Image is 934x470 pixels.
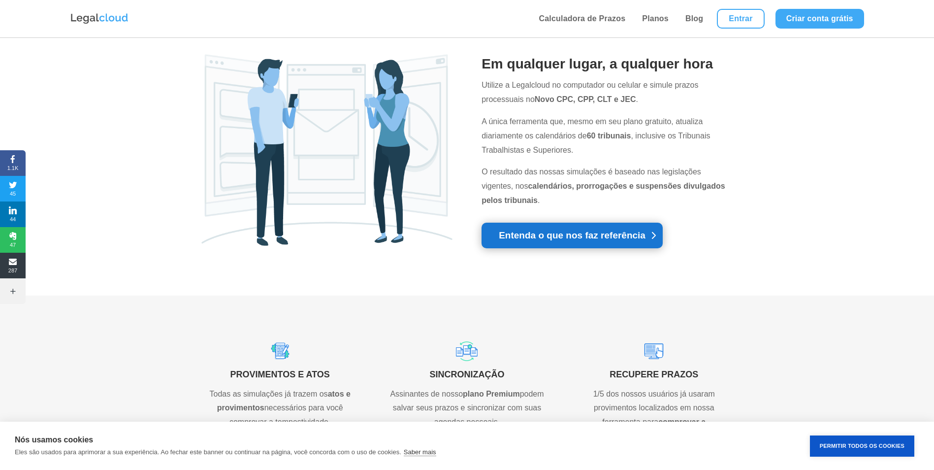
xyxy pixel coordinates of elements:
[482,78,733,115] p: Utilize a Legalcloud no computador ou celular e simule prazos processuais no .
[587,132,631,140] strong: 60 tribunais
[388,367,546,387] h4: SINCRONIZAÇÃO
[264,336,296,367] img: Texto em uma tela
[638,336,670,367] img: Clicando na tela
[451,336,483,367] img: Agendas sincronizadas
[201,54,452,246] img: Pessoas usando aplicativo da Legalcloud
[575,387,733,444] p: 1/5 dos nossos usuários já usaram provimentos localizados em nossa ferramenta para .
[482,165,733,207] p: O resultado das nossas simulações é baseado nas legislações vigentes, nos .
[482,223,663,248] a: Entenda o que nos faz referência
[70,12,129,25] img: Logo da Legalcloud
[575,367,733,387] h4: Recupere prazos
[388,387,546,430] p: Assinantes de nosso podem salvar seus prazos e sincronizar com suas agendas pessoais.
[810,436,914,457] button: Permitir Todos os Cookies
[482,182,725,204] strong: calendários, prorrogações e suspensões divulgados pelos tribunais
[201,387,359,430] p: Todas as simulações já trazem os necessários para você comprovar a tempestividade.
[463,390,520,398] strong: plano Premium
[201,367,359,387] h4: PROVIMENTOS E ATOS
[482,115,733,165] p: A única ferramenta que, mesmo em seu plano gratuito, atualiza diariamente os calendários de , inc...
[535,95,636,103] strong: Novo CPC, CPP, CLT e JEC
[404,448,436,456] a: Saber mais
[624,418,706,440] strong: comprovar a tempestividade
[15,448,401,456] p: Eles são usados para aprimorar a sua experiência. Ao fechar este banner ou continuar na página, v...
[15,436,93,444] strong: Nós usamos cookies
[482,54,733,78] h2: Em qualquer lugar, a qualquer hora
[775,9,864,29] a: Criar conta grátis
[217,390,351,412] strong: atos e provimentos
[717,9,764,29] a: Entrar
